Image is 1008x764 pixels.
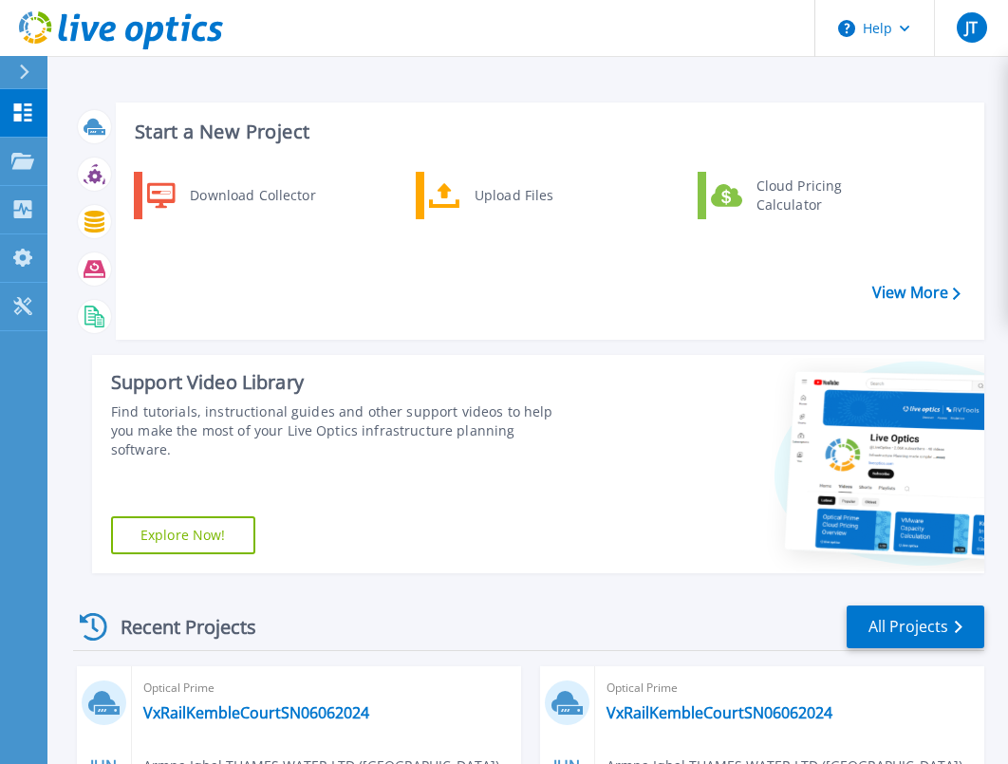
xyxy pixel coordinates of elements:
h3: Start a New Project [135,121,960,142]
a: All Projects [847,606,984,648]
span: Optical Prime [607,678,973,699]
a: VxRailKembleCourtSN06062024 [143,703,369,722]
div: Find tutorials, instructional guides and other support videos to help you make the most of your L... [111,402,571,459]
span: JT [965,20,978,35]
div: Support Video Library [111,370,571,395]
div: Upload Files [465,177,606,214]
div: Recent Projects [73,604,282,650]
a: Explore Now! [111,516,255,554]
a: View More [872,284,961,302]
a: VxRailKembleCourtSN06062024 [607,703,832,722]
a: Cloud Pricing Calculator [698,172,892,219]
a: Download Collector [134,172,328,219]
div: Cloud Pricing Calculator [747,177,887,214]
span: Optical Prime [143,678,510,699]
a: Upload Files [416,172,610,219]
div: Download Collector [180,177,324,214]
